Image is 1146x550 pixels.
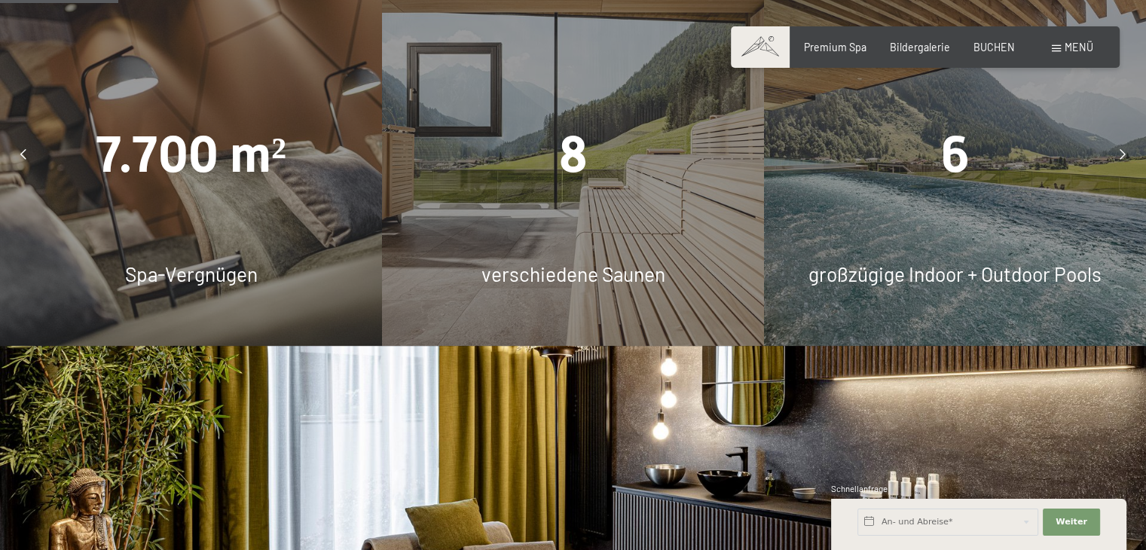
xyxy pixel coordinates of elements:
[1065,41,1093,53] span: Menü
[1056,516,1087,528] span: Weiter
[973,41,1015,53] a: BUCHEN
[1043,509,1100,536] button: Weiter
[890,41,950,53] a: Bildergalerie
[124,262,257,286] span: Spa-Vergnügen
[808,262,1102,286] span: großzügige Indoor + Outdoor Pools
[481,262,665,286] span: verschiedene Saunen
[940,125,969,184] span: 6
[804,41,866,53] a: Premium Spa
[96,125,286,184] span: 7.700 m²
[558,125,587,184] span: 8
[831,484,888,493] span: Schnellanfrage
